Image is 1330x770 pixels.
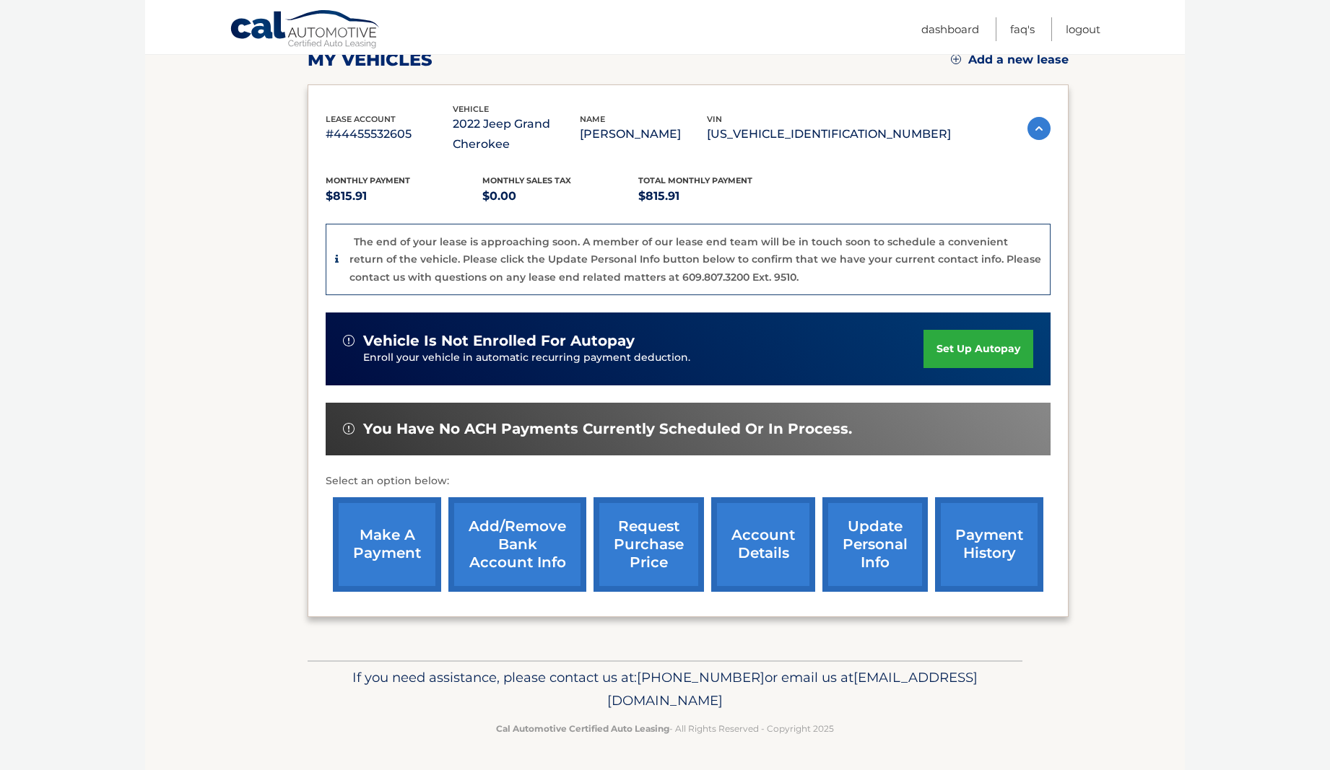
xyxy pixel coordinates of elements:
p: $815.91 [638,186,795,206]
span: Total Monthly Payment [638,175,752,185]
a: account details [711,497,815,592]
a: payment history [935,497,1043,592]
p: [US_VEHICLE_IDENTIFICATION_NUMBER] [707,124,951,144]
span: Monthly sales Tax [482,175,571,185]
p: If you need assistance, please contact us at: or email us at [317,666,1013,712]
p: [PERSON_NAME] [580,124,707,144]
a: FAQ's [1010,17,1035,41]
strong: Cal Automotive Certified Auto Leasing [496,723,669,734]
span: vehicle is not enrolled for autopay [363,332,635,350]
span: name [580,114,605,124]
a: request purchase price [594,497,704,592]
p: - All Rights Reserved - Copyright 2025 [317,721,1013,736]
p: Select an option below: [326,473,1051,490]
p: The end of your lease is approaching soon. A member of our lease end team will be in touch soon t... [349,235,1041,284]
a: update personal info [822,497,928,592]
a: Add/Remove bank account info [448,497,586,592]
a: Cal Automotive [230,9,381,51]
p: $815.91 [326,186,482,206]
span: vehicle [453,104,489,114]
p: 2022 Jeep Grand Cherokee [453,114,580,154]
a: Add a new lease [951,53,1069,67]
span: You have no ACH payments currently scheduled or in process. [363,420,852,438]
h2: my vehicles [308,49,433,71]
a: make a payment [333,497,441,592]
p: Enroll your vehicle in automatic recurring payment deduction. [363,350,923,366]
span: vin [707,114,722,124]
span: lease account [326,114,396,124]
span: [PHONE_NUMBER] [637,669,765,686]
img: alert-white.svg [343,335,355,346]
a: Dashboard [921,17,979,41]
img: accordion-active.svg [1027,117,1051,140]
p: $0.00 [482,186,639,206]
img: alert-white.svg [343,423,355,434]
img: add.svg [951,54,961,64]
span: Monthly Payment [326,175,410,185]
a: set up autopay [923,330,1033,368]
p: #44455532605 [326,124,453,144]
a: Logout [1066,17,1100,41]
